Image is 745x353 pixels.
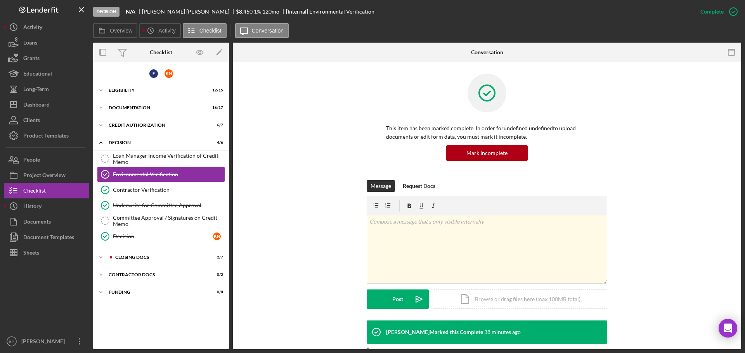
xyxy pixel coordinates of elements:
div: Contractor Docs [109,272,204,277]
div: Product Templates [23,128,69,145]
div: Dashboard [23,97,50,114]
div: Grants [23,50,40,68]
button: Documents [4,214,89,229]
div: Committee Approval / Signatures on Credit Memo [113,215,225,227]
button: BP[PERSON_NAME] [4,334,89,349]
a: Committee Approval / Signatures on Credit Memo [97,213,225,229]
a: Underwrite for Committee Approval [97,198,225,213]
div: Educational [23,66,52,83]
button: Loans [4,35,89,50]
div: E [149,69,158,78]
div: K N [165,69,173,78]
div: Clients [23,112,40,130]
p: This item has been marked complete. In order for undefined undefined to upload documents or edit ... [386,124,588,141]
button: Product Templates [4,128,89,143]
b: N/A [126,9,135,15]
div: Eligibility [109,88,204,93]
div: 0 / 2 [209,272,223,277]
a: DecisionKN [97,229,225,244]
button: Conversation [235,23,289,38]
button: Sheets [4,245,89,260]
div: Environmental Verification [113,171,225,177]
div: K N [213,232,221,240]
div: [PERSON_NAME] [PERSON_NAME] [142,9,236,15]
button: Overview [93,23,137,38]
button: Clients [4,112,89,128]
div: CREDIT AUTHORIZATION [109,123,204,127]
div: Decision [113,233,213,239]
time: 2025-10-06 18:04 [484,329,521,335]
div: People [23,152,40,169]
div: Post [392,289,403,309]
div: Documentation [109,105,204,110]
div: 2 / 7 [209,255,223,260]
div: Mark Incomplete [466,145,508,161]
button: Document Templates [4,229,89,245]
div: Documents [23,214,51,231]
div: Conversation [471,49,503,55]
text: BP [9,339,14,344]
div: 4 / 6 [209,140,223,145]
div: $8,450 [236,9,253,15]
button: Request Docs [399,180,439,192]
div: Message [371,180,391,192]
div: 0 / 8 [209,290,223,294]
button: Checklist [183,23,227,38]
button: Checklist [4,183,89,198]
div: Complete [700,4,724,19]
div: [PERSON_NAME] Marked this Complete [386,329,483,335]
div: Loans [23,35,37,52]
button: Post [367,289,429,309]
button: Activity [4,19,89,35]
div: Contractor Verification [113,187,225,193]
div: Document Templates [23,229,74,247]
div: Decision [93,7,120,17]
div: Sheets [23,245,39,262]
div: 16 / 17 [209,105,223,110]
div: 12 / 15 [209,88,223,93]
div: Funding [109,290,204,294]
button: Long-Term [4,81,89,97]
button: Dashboard [4,97,89,112]
button: Project Overview [4,167,89,183]
label: Checklist [199,28,222,34]
label: Overview [110,28,132,34]
button: People [4,152,89,167]
button: Grants [4,50,89,66]
a: Contractor Verification [97,182,225,198]
button: Educational [4,66,89,81]
label: Conversation [252,28,284,34]
button: Message [367,180,395,192]
div: Request Docs [403,180,435,192]
div: Activity [23,19,42,37]
div: History [23,198,42,216]
div: Underwrite for Committee Approval [113,202,225,208]
div: [PERSON_NAME] [19,334,70,351]
div: Checklist [23,183,46,200]
div: [Internal] Environmental Verification [286,9,374,15]
a: Environmental Verification [97,167,225,182]
div: 120 mo [262,9,279,15]
button: Activity [139,23,180,38]
button: Mark Incomplete [446,145,528,161]
label: Activity [158,28,175,34]
div: CLOSING DOCS [115,255,204,260]
button: Complete [693,4,741,19]
button: History [4,198,89,214]
div: Loan Manager Income Verification of Credit Memo [113,153,225,165]
div: 6 / 7 [209,123,223,127]
div: Long-Term [23,81,49,99]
